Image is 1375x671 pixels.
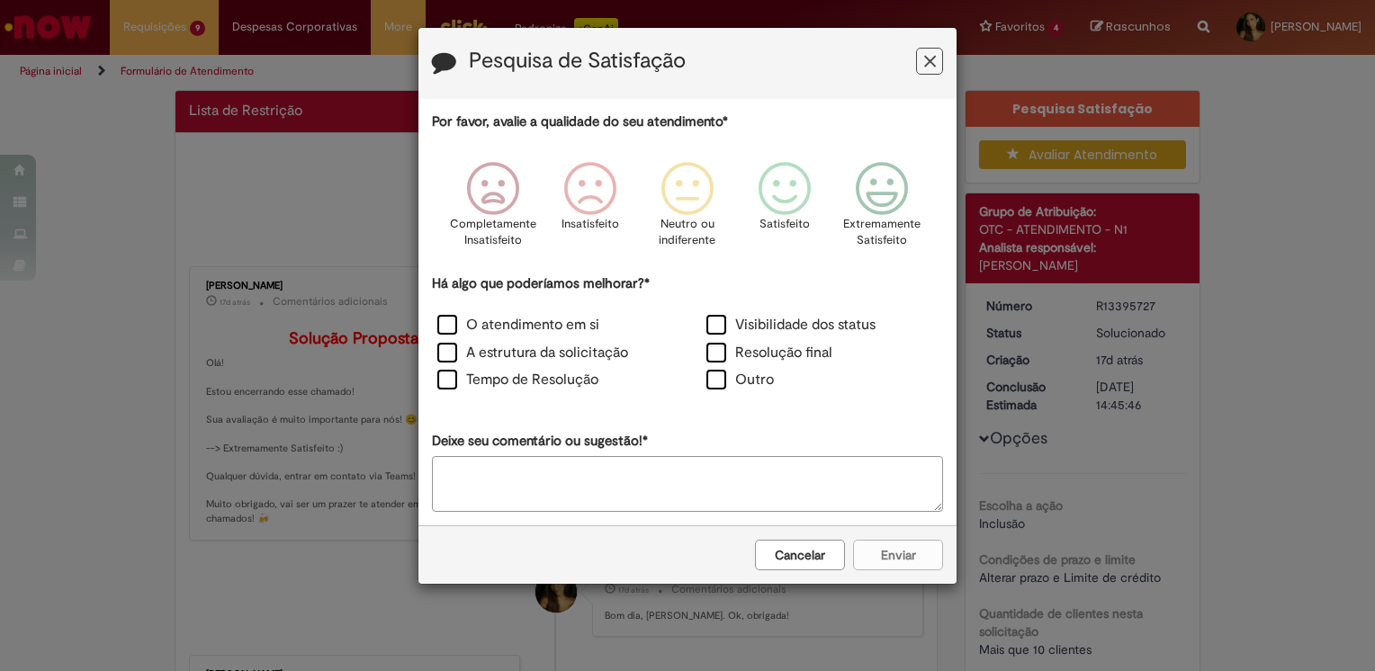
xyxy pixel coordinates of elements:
[642,148,733,272] div: Neutro ou indiferente
[432,112,728,131] label: Por favor, avalie a qualidade do seu atendimento*
[739,148,831,272] div: Satisfeito
[437,370,598,390] label: Tempo de Resolução
[706,315,876,335] label: Visibilidade dos status
[432,274,943,396] div: Há algo que poderíamos melhorar?*
[836,148,928,272] div: Extremamente Satisfeito
[469,49,686,73] label: Pesquisa de Satisfação
[450,216,536,249] p: Completamente Insatisfeito
[437,315,599,335] label: O atendimento em si
[706,370,774,390] label: Outro
[562,216,619,233] p: Insatisfeito
[544,148,636,272] div: Insatisfeito
[446,148,538,272] div: Completamente Insatisfeito
[843,216,921,249] p: Extremamente Satisfeito
[706,343,832,363] label: Resolução final
[755,540,845,570] button: Cancelar
[759,216,810,233] p: Satisfeito
[432,432,648,451] label: Deixe seu comentário ou sugestão!*
[437,343,628,363] label: A estrutura da solicitação
[655,216,720,249] p: Neutro ou indiferente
